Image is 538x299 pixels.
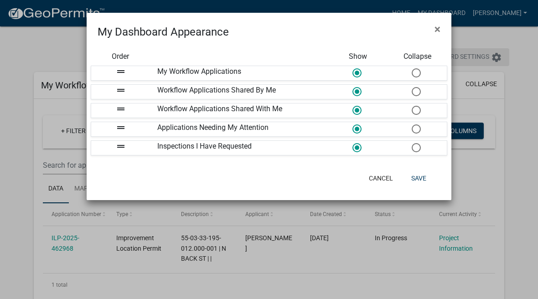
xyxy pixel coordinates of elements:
[115,103,126,114] i: drag_handle
[150,141,328,155] div: Inspections I Have Requested
[115,85,126,96] i: drag_handle
[328,51,388,62] div: Show
[98,24,229,40] h4: My Dashboard Appearance
[362,170,400,186] button: Cancel
[388,51,447,62] div: Collapse
[150,103,328,118] div: Workflow Applications Shared With Me
[404,170,434,186] button: Save
[150,85,328,99] div: Workflow Applications Shared By Me
[115,66,126,77] i: drag_handle
[435,23,440,36] span: ×
[150,66,328,80] div: My Workflow Applications
[115,122,126,133] i: drag_handle
[91,51,150,62] div: Order
[150,122,328,136] div: Applications Needing My Attention
[115,141,126,152] i: drag_handle
[427,16,448,42] button: Close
